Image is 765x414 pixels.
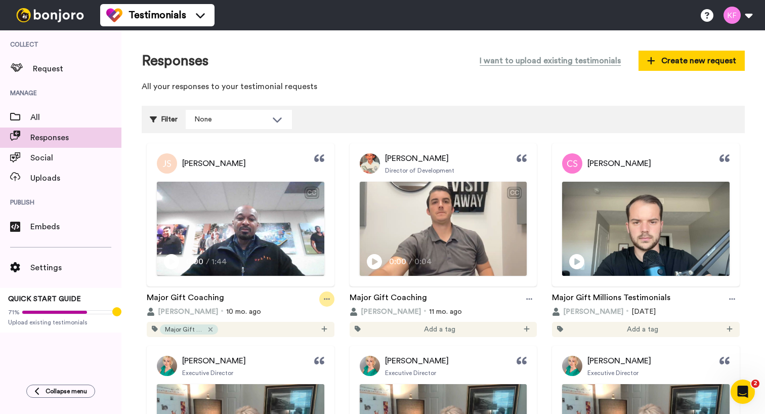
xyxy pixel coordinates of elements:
[194,114,267,125] div: None
[30,152,121,164] span: Social
[552,292,670,307] a: Major Gift Millions Testimonials
[385,152,449,164] span: [PERSON_NAME]
[142,53,208,69] h1: Responses
[33,63,121,75] span: Request
[186,256,204,268] span: 0:00
[8,318,113,326] span: Upload existing testimonials
[8,308,20,316] span: 71%
[385,355,449,367] span: [PERSON_NAME]
[182,369,233,377] span: Executive Director
[562,182,730,276] img: Video Thumbnail
[385,167,454,175] span: Director of Development
[361,307,421,317] span: [PERSON_NAME]
[112,307,121,316] div: Tooltip anchor
[552,307,740,317] div: [DATE]
[157,153,177,174] img: Profile Picture
[182,355,246,367] span: [PERSON_NAME]
[211,256,229,268] span: 1:44
[751,380,759,388] span: 2
[147,307,334,317] div: 10 mo. ago
[389,256,407,268] span: 0:00
[129,8,186,22] span: Testimonials
[182,157,246,170] span: [PERSON_NAME]
[424,324,455,335] span: Add a tag
[157,356,177,376] img: Profile Picture
[46,387,87,395] span: Collapse menu
[30,172,121,184] span: Uploads
[158,307,218,317] span: [PERSON_NAME]
[306,188,318,198] div: CC
[587,157,651,170] span: [PERSON_NAME]
[587,355,651,367] span: [PERSON_NAME]
[627,324,658,335] span: Add a tag
[206,256,209,268] span: /
[360,153,380,174] img: Profile Picture
[563,307,623,317] span: [PERSON_NAME]
[360,182,527,276] img: Video Thumbnail
[142,81,745,93] p: All your responses to your testimonial requests
[552,307,623,317] button: [PERSON_NAME]
[350,292,427,307] a: Major Gift Coaching
[8,296,81,303] span: QUICK START GUIDE
[26,385,95,398] button: Collapse menu
[562,153,582,174] img: Profile Picture
[414,256,432,268] span: 0:04
[360,356,380,376] img: Profile Picture
[731,380,755,404] iframe: Intercom live chat
[409,256,412,268] span: /
[157,182,324,276] img: Video Thumbnail
[30,132,121,144] span: Responses
[147,307,218,317] button: [PERSON_NAME]
[472,51,628,71] button: I want to upload existing testimonials
[350,307,537,317] div: 11 mo. ago
[106,7,122,23] img: tm-color.svg
[147,292,224,307] a: Major Gift Coaching
[350,307,421,317] button: [PERSON_NAME]
[385,369,436,377] span: Executive Director
[587,369,639,377] span: Executive Director
[30,111,121,123] span: All
[12,8,88,22] img: bj-logo-header-white.svg
[639,51,745,71] button: Create new request
[30,262,121,274] span: Settings
[165,325,205,334] span: Major Gift Coaching
[508,188,521,198] div: CC
[647,55,736,67] span: Create new request
[150,110,178,129] div: Filter
[562,356,582,376] img: Profile Picture
[30,221,121,233] span: Embeds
